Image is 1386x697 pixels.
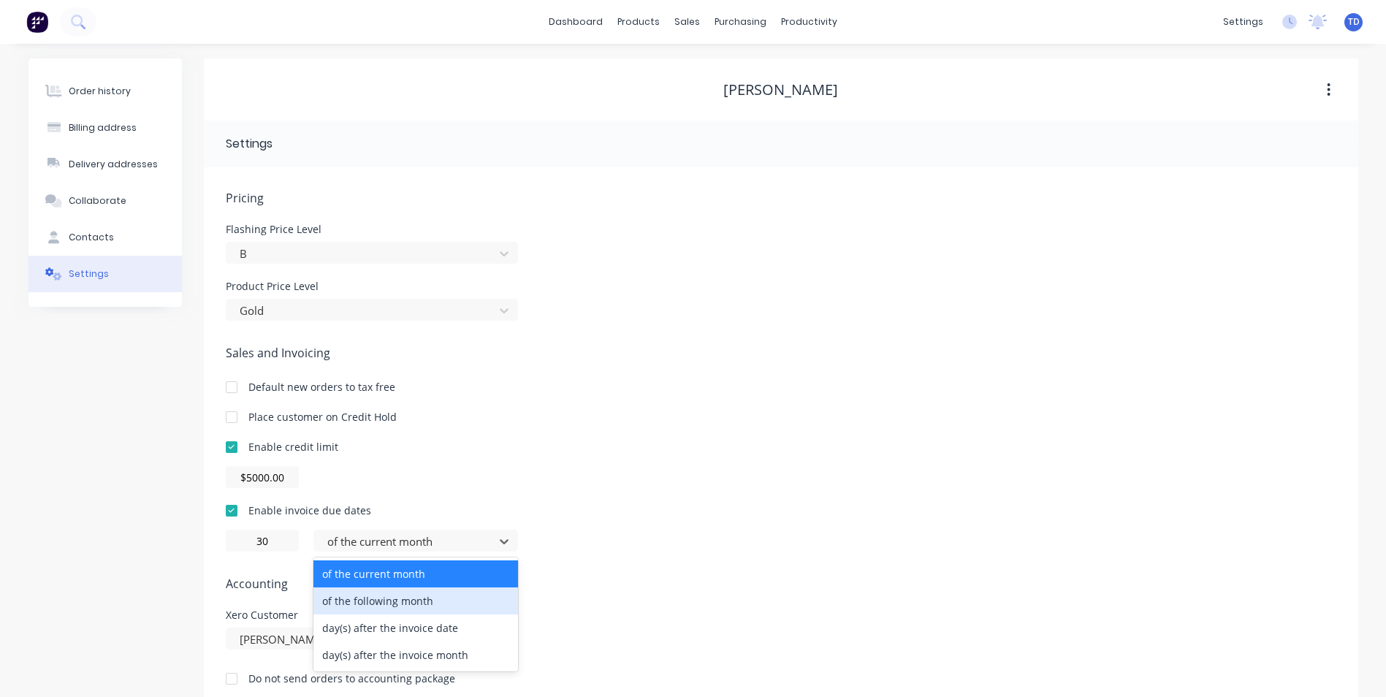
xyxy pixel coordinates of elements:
[226,189,1336,207] span: Pricing
[610,11,667,33] div: products
[667,11,707,33] div: sales
[226,575,1336,593] span: Accounting
[707,11,774,33] div: purchasing
[313,587,518,614] div: of the following month
[226,281,518,292] div: Product Price Level
[313,560,518,587] div: of the current month
[28,110,182,146] button: Billing address
[28,256,182,292] button: Settings
[1348,15,1360,28] span: TD
[28,73,182,110] button: Order history
[248,379,395,395] div: Default new orders to tax free
[69,85,131,98] div: Order history
[226,466,299,488] input: $0
[226,344,1336,362] span: Sales and Invoicing
[723,81,838,99] div: [PERSON_NAME]
[28,183,182,219] button: Collaborate
[226,135,273,153] div: Settings
[28,219,182,256] button: Contacts
[248,503,371,518] div: Enable invoice due dates
[248,409,397,424] div: Place customer on Credit Hold
[248,439,338,454] div: Enable credit limit
[1216,11,1271,33] div: settings
[28,146,182,183] button: Delivery addresses
[69,194,126,207] div: Collaborate
[69,231,114,244] div: Contacts
[69,267,109,281] div: Settings
[69,121,137,134] div: Billing address
[26,11,48,33] img: Factory
[248,671,455,686] div: Do not send orders to accounting package
[541,11,610,33] a: dashboard
[774,11,845,33] div: productivity
[313,641,518,669] div: day(s) after the invoice month
[226,530,299,552] input: 0
[313,614,518,641] div: day(s) after the invoice date
[69,158,158,171] div: Delivery addresses
[226,224,518,235] div: Flashing Price Level
[226,610,518,620] div: Xero Customer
